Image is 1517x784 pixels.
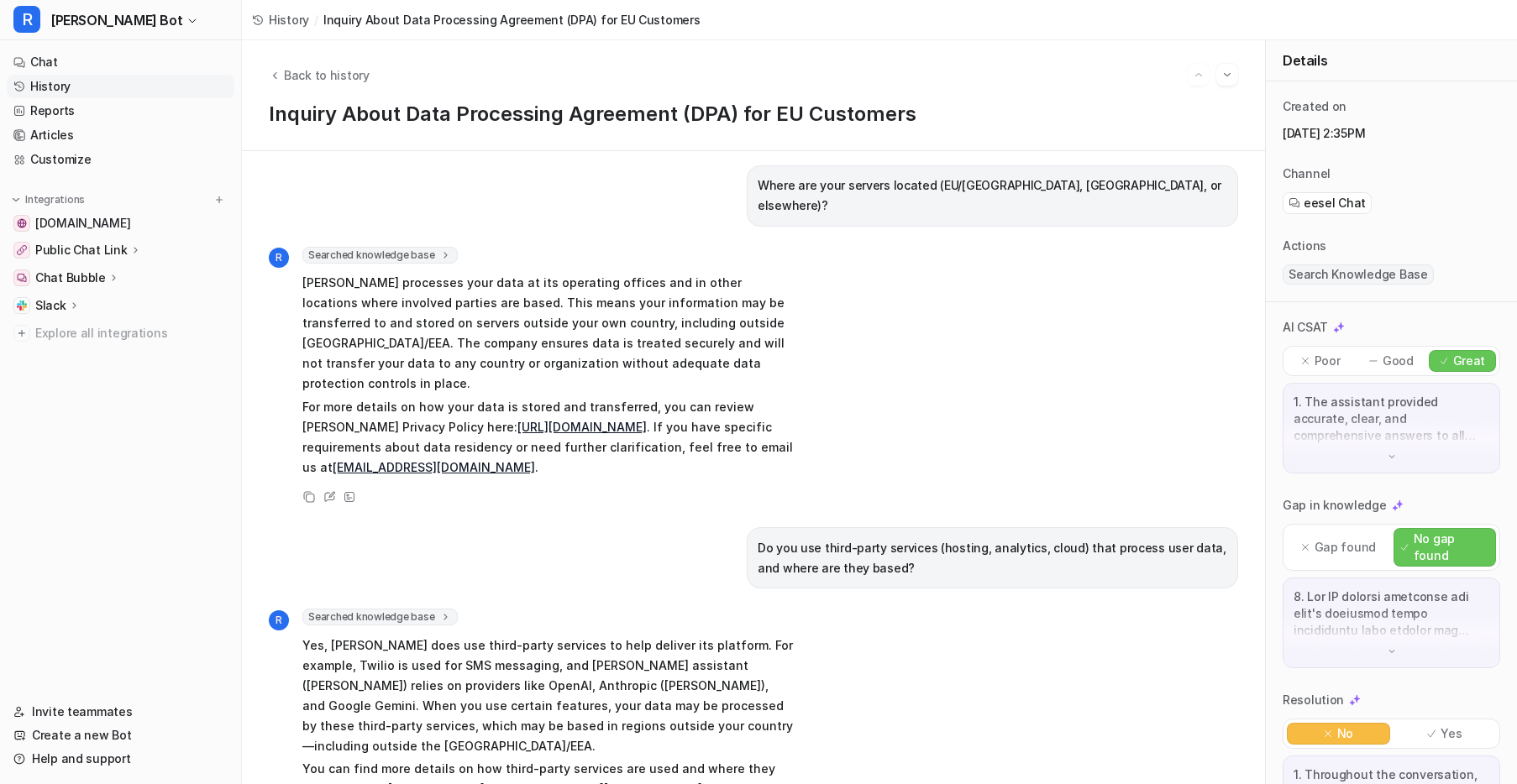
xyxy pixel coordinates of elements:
[758,538,1227,578] p: Do you use third-party services (hosting, analytics, cloud) that process user data, and where are...
[1315,539,1376,556] p: Gap found
[1441,725,1462,742] p: Yes
[1283,98,1346,115] p: Created on
[17,273,27,283] img: Chat Bubble
[7,212,234,235] a: getrella.com[DOMAIN_NAME]
[50,8,182,32] span: [PERSON_NAME] Bot
[269,610,289,630] span: R
[1289,195,1366,212] a: eesel Chat
[1386,645,1398,657] img: down-arrow
[314,11,318,29] span: /
[302,635,794,756] p: Yes, [PERSON_NAME] does use third-party services to help deliver its platform. For example, Twili...
[252,11,309,29] a: History
[1304,195,1366,212] span: eesel Chat
[1294,394,1489,444] p: 1. The assistant provided accurate, clear, and comprehensive answers to all user queries, consist...
[1386,451,1398,463] img: down-arrow
[35,320,228,347] span: Explore all integrations
[35,215,130,232] span: [DOMAIN_NAME]
[302,609,458,625] span: Searched knowledge base
[7,724,234,747] a: Create a new Bot
[7,321,234,345] a: Explore all integrations
[35,242,128,259] p: Public Chat Link
[35,269,106,286] p: Chat Bubble
[269,66,370,84] button: Back to history
[1414,531,1488,564] p: No gap found
[1283,692,1344,708] p: Resolution
[302,397,794,478] p: For more details on how your data is stored and transferred, you can review [PERSON_NAME] Privacy...
[517,420,647,434] a: [URL][DOMAIN_NAME]
[1283,319,1328,336] p: AI CSAT
[25,193,85,206] p: Integrations
[284,66,370,84] span: Back to history
[1383,353,1414,369] p: Good
[7,99,234,123] a: Reports
[7,123,234,147] a: Articles
[269,102,1238,127] h1: Inquiry About Data Processing Agreement (DPA) for EU Customers
[333,460,535,474] a: [EMAIL_ADDRESS][DOMAIN_NAME]
[7,191,90,208] button: Integrations
[269,248,289,268] span: R
[17,218,27,228] img: getrella.com
[35,297,66,314] p: Slack
[302,273,794,394] p: [PERSON_NAME] processes your data at its operating offices and in other locations where involved ...
[1216,64,1238,86] button: Go to next session
[17,301,27,311] img: Slack
[1294,588,1489,639] p: 8. Lor IP dolorsi ametconse adi elit's doeiusmod tempo incididuntu labo etdolor mag aliquaeni adm...
[758,175,1227,216] p: Where are your servers located (EU/[GEOGRAPHIC_DATA], [GEOGRAPHIC_DATA], or elsewhere)?
[13,325,30,342] img: explore all integrations
[1193,67,1205,82] img: Previous session
[10,194,22,206] img: expand menu
[1283,264,1434,285] span: Search Knowledge Base
[302,247,458,264] span: Searched knowledge base
[269,11,309,29] span: History
[7,747,234,771] a: Help and support
[323,11,701,29] span: Inquiry About Data Processing Agreement (DPA) for EU Customers
[1283,238,1326,254] p: Actions
[7,148,234,171] a: Customize
[1337,725,1353,742] p: No
[7,50,234,74] a: Chat
[1283,125,1500,142] p: [DATE] 2:35PM
[1221,67,1233,82] img: Next session
[7,700,234,724] a: Invite teammates
[213,194,225,206] img: menu_add.svg
[1283,497,1387,514] p: Gap in knowledge
[1289,197,1300,209] img: eeselChat
[17,245,27,255] img: Public Chat Link
[13,6,40,33] span: R
[7,75,234,98] a: History
[1188,64,1210,86] button: Go to previous session
[1453,353,1486,369] p: Great
[1315,353,1341,369] p: Poor
[1266,40,1517,81] div: Details
[1283,165,1331,182] p: Channel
